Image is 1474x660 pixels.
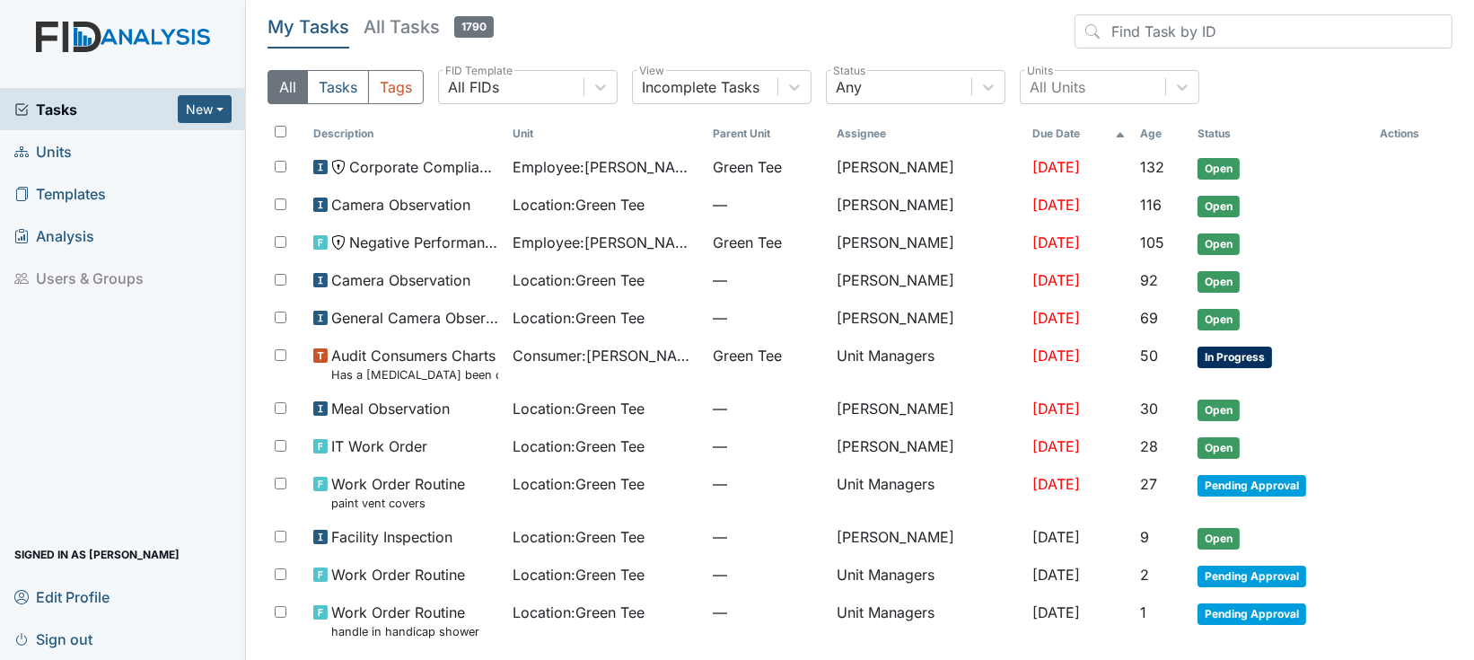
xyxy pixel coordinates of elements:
div: Type filter [268,70,424,104]
span: Work Order Routine [331,564,465,585]
span: — [713,473,822,495]
span: Location : Green Tee [513,269,645,291]
span: 132 [1140,158,1164,176]
span: 92 [1140,271,1158,289]
span: Negative Performance Review [349,232,499,253]
th: Toggle SortBy [1190,119,1373,149]
span: Pending Approval [1198,566,1306,587]
span: Edit Profile [14,583,110,611]
th: Toggle SortBy [505,119,706,149]
small: handle in handicap shower [331,623,479,640]
div: All Units [1030,76,1085,98]
span: Open [1198,528,1240,550]
span: 50 [1140,347,1158,365]
span: 27 [1140,475,1157,493]
span: — [713,602,822,623]
span: Employee : [PERSON_NAME] [513,156,698,178]
small: Has a [MEDICAL_DATA] been completed for all [DEMOGRAPHIC_DATA] and [DEMOGRAPHIC_DATA] over 50 or ... [331,366,499,383]
span: Pending Approval [1198,603,1306,625]
span: Facility Inspection [331,526,452,548]
th: Toggle SortBy [1025,119,1133,149]
span: Open [1198,233,1240,255]
h5: My Tasks [268,14,349,40]
span: [DATE] [1032,309,1080,327]
td: Unit Managers [829,594,1025,647]
span: Meal Observation [331,398,450,419]
h5: All Tasks [364,14,494,40]
span: 2 [1140,566,1149,584]
span: [DATE] [1032,400,1080,418]
span: Open [1198,271,1240,293]
th: Toggle SortBy [306,119,506,149]
span: Location : Green Tee [513,473,645,495]
th: Toggle SortBy [706,119,829,149]
span: Pending Approval [1198,475,1306,497]
span: [DATE] [1032,475,1080,493]
td: Unit Managers [829,466,1025,519]
th: Assignee [829,119,1025,149]
span: Location : Green Tee [513,564,645,585]
button: Tasks [307,70,369,104]
span: Green Tee [713,232,782,253]
div: Any [836,76,862,98]
span: 28 [1140,437,1158,455]
span: Location : Green Tee [513,526,645,548]
span: Location : Green Tee [513,602,645,623]
span: — [713,307,822,329]
span: Analysis [14,222,94,250]
td: [PERSON_NAME] [829,519,1025,557]
span: Corporate Compliance [349,156,499,178]
span: Green Tee [713,345,782,366]
span: [DATE] [1032,528,1080,546]
small: paint vent covers [331,495,465,512]
span: 69 [1140,309,1158,327]
span: Location : Green Tee [513,436,645,457]
span: Location : Green Tee [513,307,645,329]
span: Open [1198,309,1240,330]
span: Employee : [PERSON_NAME] [513,232,698,253]
td: Unit Managers [829,557,1025,594]
button: New [178,95,232,123]
span: 105 [1140,233,1164,251]
a: Tasks [14,99,178,120]
span: Location : Green Tee [513,398,645,419]
span: Camera Observation [331,194,470,216]
span: 30 [1140,400,1158,418]
span: Open [1198,437,1240,459]
span: — [713,526,822,548]
span: Open [1198,196,1240,217]
div: Incomplete Tasks [642,76,759,98]
td: [PERSON_NAME] [829,428,1025,466]
span: Audit Consumers Charts Has a colonoscopy been completed for all males and females over 50 or is t... [331,345,499,383]
span: Signed in as [PERSON_NAME] [14,541,180,568]
span: — [713,398,822,419]
button: All [268,70,308,104]
span: Green Tee [713,156,782,178]
span: [DATE] [1032,271,1080,289]
span: [DATE] [1032,566,1080,584]
span: — [713,269,822,291]
span: Location : Green Tee [513,194,645,216]
span: [DATE] [1032,196,1080,214]
span: Sign out [14,625,92,653]
div: All FIDs [448,76,499,98]
td: [PERSON_NAME] [829,391,1025,428]
span: 1 [1140,603,1146,621]
span: — [713,194,822,216]
span: [DATE] [1032,603,1080,621]
span: Consumer : [PERSON_NAME] [513,345,698,366]
input: Toggle All Rows Selected [275,126,286,137]
span: [DATE] [1032,437,1080,455]
span: — [713,436,822,457]
span: Units [14,137,72,165]
td: [PERSON_NAME] [829,187,1025,224]
td: Unit Managers [829,338,1025,391]
span: — [713,564,822,585]
td: [PERSON_NAME] [829,300,1025,338]
td: [PERSON_NAME] [829,262,1025,300]
span: 116 [1140,196,1162,214]
span: [DATE] [1032,233,1080,251]
span: IT Work Order [331,436,427,457]
th: Toggle SortBy [1133,119,1190,149]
